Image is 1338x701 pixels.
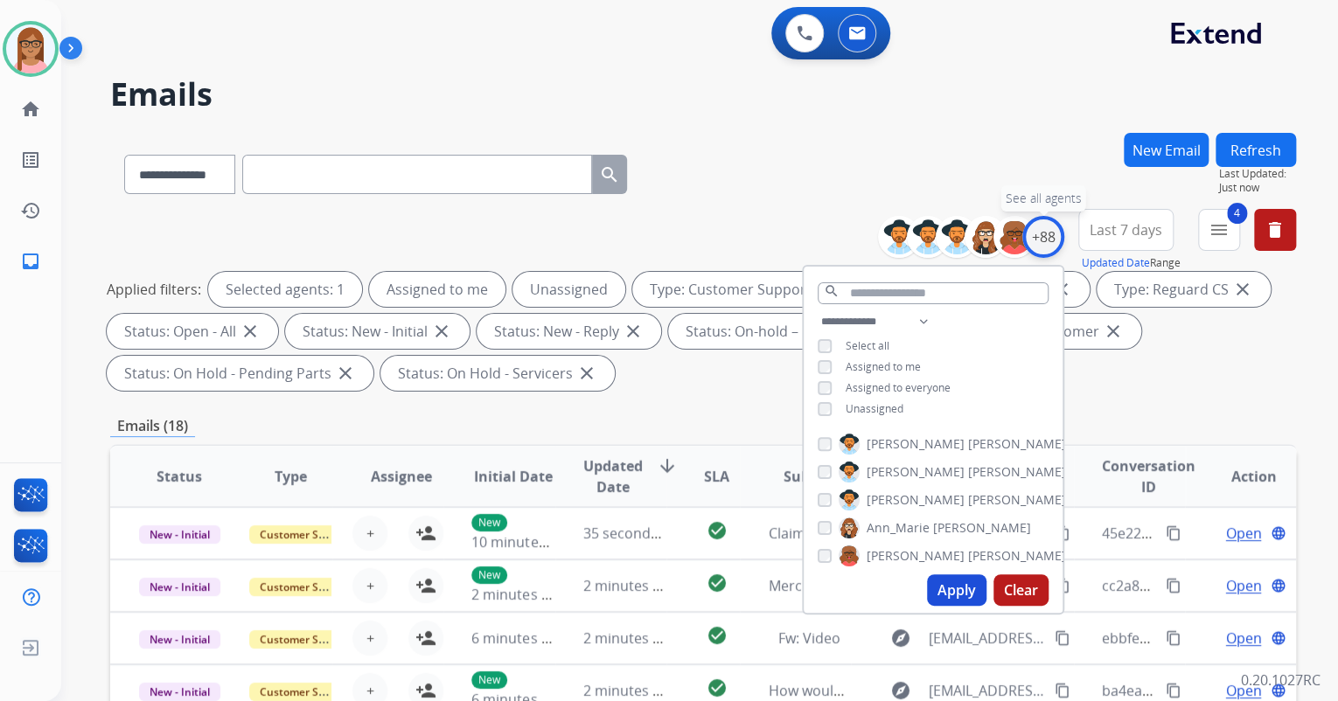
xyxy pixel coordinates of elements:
span: New - Initial [139,630,220,649]
span: [PERSON_NAME] [933,519,1031,537]
span: [PERSON_NAME] [968,547,1066,565]
span: 2 minutes ago [471,585,565,604]
div: Unassigned [512,272,625,307]
span: Fw: Video [778,628,840,648]
span: Subject [784,466,835,487]
mat-icon: check_circle [706,573,727,593]
div: Status: Open - All [107,314,278,349]
mat-icon: check_circle [706,520,727,541]
span: Customer Support [249,630,363,649]
p: Applied filters: [107,279,201,300]
span: Unassigned [846,401,903,416]
span: Just now [1219,181,1296,195]
mat-icon: content_copy [1055,630,1070,646]
span: Customer Support [249,578,363,596]
span: 10 minutes ago [471,532,573,552]
mat-icon: language [1271,683,1286,698]
mat-icon: content_copy [1166,630,1181,646]
div: Selected agents: 1 [208,272,362,307]
span: [PERSON_NAME] [867,491,965,509]
mat-icon: close [335,363,356,384]
button: 4 [1198,209,1240,251]
mat-icon: close [431,321,452,342]
span: [PERSON_NAME] [867,547,965,565]
mat-icon: person_add [415,680,436,701]
button: Apply [927,574,986,606]
button: Refresh [1216,133,1296,167]
button: Updated Date [1082,256,1150,270]
span: Customer Support [249,683,363,701]
mat-icon: language [1271,525,1286,541]
mat-icon: explore [889,628,910,649]
mat-icon: person_add [415,575,436,596]
span: 4 [1227,203,1247,224]
mat-icon: person_add [415,628,436,649]
span: Select all [846,338,889,353]
span: New - Initial [139,525,220,544]
button: + [352,621,387,656]
mat-icon: close [623,321,644,342]
span: [PERSON_NAME] [968,463,1066,481]
div: Type: Customer Support [632,272,854,307]
span: Range [1082,255,1181,270]
img: avatar [6,24,55,73]
th: Action [1185,446,1296,507]
span: 2 minutes ago [583,576,677,595]
span: 35 seconds ago [583,524,686,543]
p: New [471,514,507,531]
mat-icon: history [20,200,41,221]
span: Assigned to me [846,359,921,374]
div: Assigned to me [369,272,505,307]
mat-icon: content_copy [1166,683,1181,698]
mat-icon: explore [889,680,910,701]
div: Status: New - Reply [477,314,661,349]
span: SLA [704,466,729,487]
span: Initial Date [473,466,552,487]
span: 6 minutes ago [471,628,565,648]
p: 0.20.1027RC [1241,670,1321,691]
span: + [366,680,374,701]
span: Assigned to everyone [846,380,951,395]
span: Open [1225,523,1261,544]
span: Open [1225,575,1261,596]
button: New Email [1124,133,1209,167]
span: [PERSON_NAME] [867,435,965,453]
span: 2 minutes ago [583,681,677,700]
span: 2 minutes ago [583,628,677,648]
mat-icon: delete [1265,219,1286,240]
button: Clear [993,574,1049,606]
h2: Emails [110,77,1296,112]
span: Merchant Support #659316: How would you rate the support you received? [768,576,1264,595]
span: Claim on 2 Rear Tires [768,524,907,543]
mat-icon: content_copy [1166,578,1181,593]
span: Updated Date [583,455,643,497]
div: Status: New - Initial [285,314,470,349]
mat-icon: content_copy [1055,525,1070,541]
button: + [352,516,387,551]
span: Status [157,466,202,487]
button: + [352,568,387,603]
span: New - Initial [139,578,220,596]
span: Open [1225,628,1261,649]
span: Last Updated: [1219,167,1296,181]
mat-icon: arrow_downward [657,455,678,476]
span: New - Initial [139,683,220,701]
mat-icon: close [1103,321,1124,342]
span: + [366,575,374,596]
span: How would you rate the support you received? [768,681,1076,700]
mat-icon: content_copy [1166,525,1181,541]
p: Emails (18) [110,415,195,437]
span: [PERSON_NAME] [968,491,1066,509]
mat-icon: menu [1209,219,1230,240]
button: Last 7 days [1078,209,1174,251]
mat-icon: person_add [415,523,436,544]
span: Open [1225,680,1261,701]
p: New [471,566,507,584]
div: Type: Reguard CS [1097,272,1271,307]
mat-icon: language [1271,578,1286,593]
mat-icon: close [1232,279,1253,300]
mat-icon: search [599,164,620,185]
span: Last 7 days [1090,226,1162,233]
span: Conversation ID [1102,455,1195,497]
span: + [366,628,374,649]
